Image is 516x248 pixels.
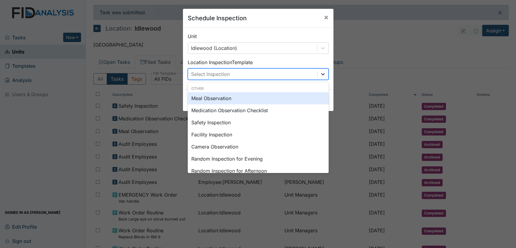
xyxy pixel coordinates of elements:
[188,141,329,153] div: Camera Observation
[188,104,329,116] div: Medication Observation Checklist
[324,13,329,21] span: ×
[191,70,230,78] div: Select Inspection
[188,33,197,40] label: Unit
[188,86,329,91] div: Other
[188,153,329,165] div: Random Inspection for Evening
[188,92,329,104] div: Meal Observation
[188,59,253,66] label: Location Inspection Template
[188,14,247,23] h5: Schedule Inspection
[188,116,329,129] div: Safety Inspection
[188,165,329,177] div: Random Inspection for Afternoon
[188,129,329,141] div: Facility Inspection
[319,9,333,26] button: Close
[191,44,237,52] div: Idlewood (Location)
